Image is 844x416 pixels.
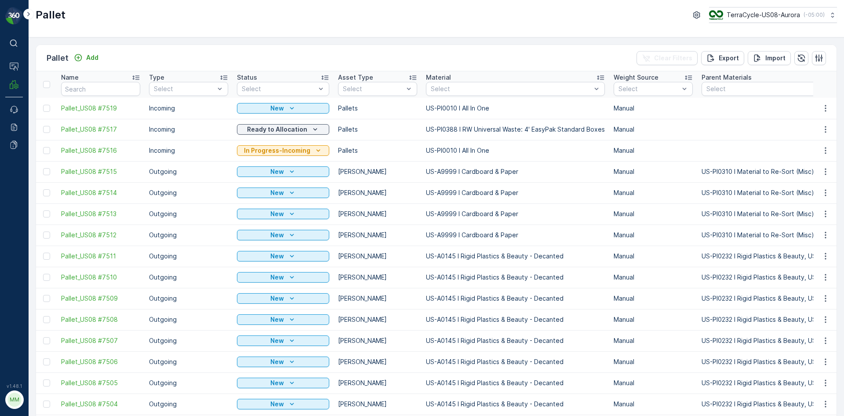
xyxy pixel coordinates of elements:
[270,210,284,218] p: New
[748,51,791,65] button: Import
[609,98,697,119] td: Manual
[145,119,233,140] td: Incoming
[237,230,329,240] button: New
[343,85,404,93] p: Select
[701,51,744,65] button: Export
[270,400,284,409] p: New
[270,294,284,303] p: New
[609,119,697,140] td: Manual
[422,182,609,203] td: US-A9999 I Cardboard & Paper
[61,104,140,113] a: Pallet_US08 #7519
[804,11,825,18] p: ( -05:00 )
[61,231,140,239] a: Pallet_US08 #7512
[618,85,679,93] p: Select
[609,203,697,225] td: Manual
[334,203,422,225] td: [PERSON_NAME]
[242,85,316,93] p: Select
[61,167,140,176] a: Pallet_US08 #7515
[637,51,698,65] button: Clear Filters
[61,294,140,303] a: Pallet_US08 #7509
[422,140,609,161] td: US-PI0010 I All In One
[422,330,609,351] td: US-A0145 I Rigid Plastics & Beauty - Decanted
[43,168,50,175] div: Toggle Row Selected
[43,253,50,260] div: Toggle Row Selected
[609,372,697,394] td: Manual
[43,147,50,154] div: Toggle Row Selected
[422,351,609,372] td: US-A0145 I Rigid Plastics & Beauty - Decanted
[614,73,658,82] p: Weight Source
[270,357,284,366] p: New
[422,309,609,330] td: US-A0145 I Rigid Plastics & Beauty - Decanted
[334,394,422,415] td: [PERSON_NAME]
[422,372,609,394] td: US-A0145 I Rigid Plastics & Beauty - Decanted
[237,293,329,304] button: New
[609,161,697,182] td: Manual
[61,252,140,261] a: Pallet_US08 #7511
[609,182,697,203] td: Manual
[244,146,310,155] p: In Progress-Incoming
[609,330,697,351] td: Manual
[43,358,50,365] div: Toggle Row Selected
[609,246,697,267] td: Manual
[61,379,140,387] a: Pallet_US08 #7505
[237,166,329,177] button: New
[422,161,609,182] td: US-A9999 I Cardboard & Paper
[61,73,79,82] p: Name
[334,372,422,394] td: [PERSON_NAME]
[334,119,422,140] td: Pallets
[334,330,422,351] td: [PERSON_NAME]
[61,125,140,134] span: Pallet_US08 #7517
[145,98,233,119] td: Incoming
[609,351,697,372] td: Manual
[270,188,284,197] p: New
[61,336,140,345] span: Pallet_US08 #7507
[145,394,233,415] td: Outgoing
[334,267,422,288] td: [PERSON_NAME]
[709,10,723,20] img: image_ci7OI47.png
[270,315,284,324] p: New
[422,246,609,267] td: US-A0145 I Rigid Plastics & Beauty - Decanted
[61,357,140,366] a: Pallet_US08 #7506
[709,7,837,23] button: TerraCycle-US08-Aurora(-05:00)
[609,225,697,246] td: Manual
[145,182,233,203] td: Outgoing
[61,146,140,155] a: Pallet_US08 #7516
[765,54,786,63] p: Import
[270,231,284,239] p: New
[145,225,233,246] td: Outgoing
[727,11,800,19] p: TerraCycle-US08-Aurora
[43,126,50,133] div: Toggle Row Selected
[237,272,329,283] button: New
[145,203,233,225] td: Outgoing
[270,104,284,113] p: New
[431,85,591,93] p: Select
[237,188,329,198] button: New
[149,73,164,82] p: Type
[237,73,257,82] p: Status
[237,251,329,261] button: New
[422,98,609,119] td: US-PI0010 I All In One
[61,188,140,197] span: Pallet_US08 #7514
[70,52,102,63] button: Add
[5,7,23,25] img: logo
[61,210,140,218] span: Pallet_US08 #7513
[61,400,140,409] a: Pallet_US08 #7504
[270,252,284,261] p: New
[334,288,422,309] td: [PERSON_NAME]
[43,401,50,408] div: Toggle Row Selected
[237,145,329,156] button: In Progress-Incoming
[5,390,23,409] button: MM
[5,383,23,389] span: v 1.48.1
[61,315,140,324] span: Pallet_US08 #7508
[270,336,284,345] p: New
[61,273,140,282] a: Pallet_US08 #7510
[237,399,329,409] button: New
[334,225,422,246] td: [PERSON_NAME]
[422,394,609,415] td: US-A0145 I Rigid Plastics & Beauty - Decanted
